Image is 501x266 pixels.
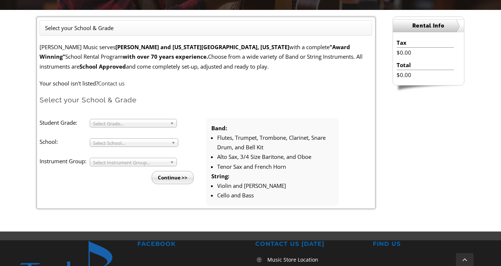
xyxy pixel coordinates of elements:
[40,118,89,127] label: Student Grade:
[393,19,464,32] h2: Rental Info
[40,42,372,71] p: [PERSON_NAME] Music serves with a complete School Rental Program Choose from a wide variety of Ba...
[40,137,89,146] label: School:
[115,43,289,51] strong: [PERSON_NAME] and [US_STATE][GEOGRAPHIC_DATA], [US_STATE]
[211,172,229,180] strong: String:
[397,38,453,48] li: Tax
[40,156,89,166] label: Instrument Group:
[397,70,453,80] li: $0.00
[255,240,364,248] h2: CONTACT US [DATE]
[373,240,481,248] h2: FIND US
[217,181,333,190] li: Violin and [PERSON_NAME]
[93,119,167,128] span: Select Grade...
[217,190,333,200] li: Cello and Bass
[137,240,246,248] h2: FACEBOOK
[40,95,372,105] h2: Select your School & Grade
[93,139,168,147] span: Select School...
[217,162,333,171] li: Tenor Sax and French Horn
[211,124,227,132] strong: Band:
[397,48,453,57] li: $0.00
[93,158,167,167] span: Select Instrument Group...
[123,53,208,60] strong: with over 70 years experience.
[98,80,125,87] a: Contact us
[152,171,194,184] input: Continue >>
[393,85,464,92] img: sidebar-footer.png
[79,63,126,70] strong: School Approved
[40,79,372,88] p: Your school isn't listed?
[45,23,114,33] li: Select your School & Grade
[217,152,333,161] li: Alto Sax, 3/4 Size Baritone, and Oboe
[217,133,333,152] li: Flutes, Trumpet, Trombone, Clarinet, Snare Drum, and Bell Kit
[397,60,453,70] li: Total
